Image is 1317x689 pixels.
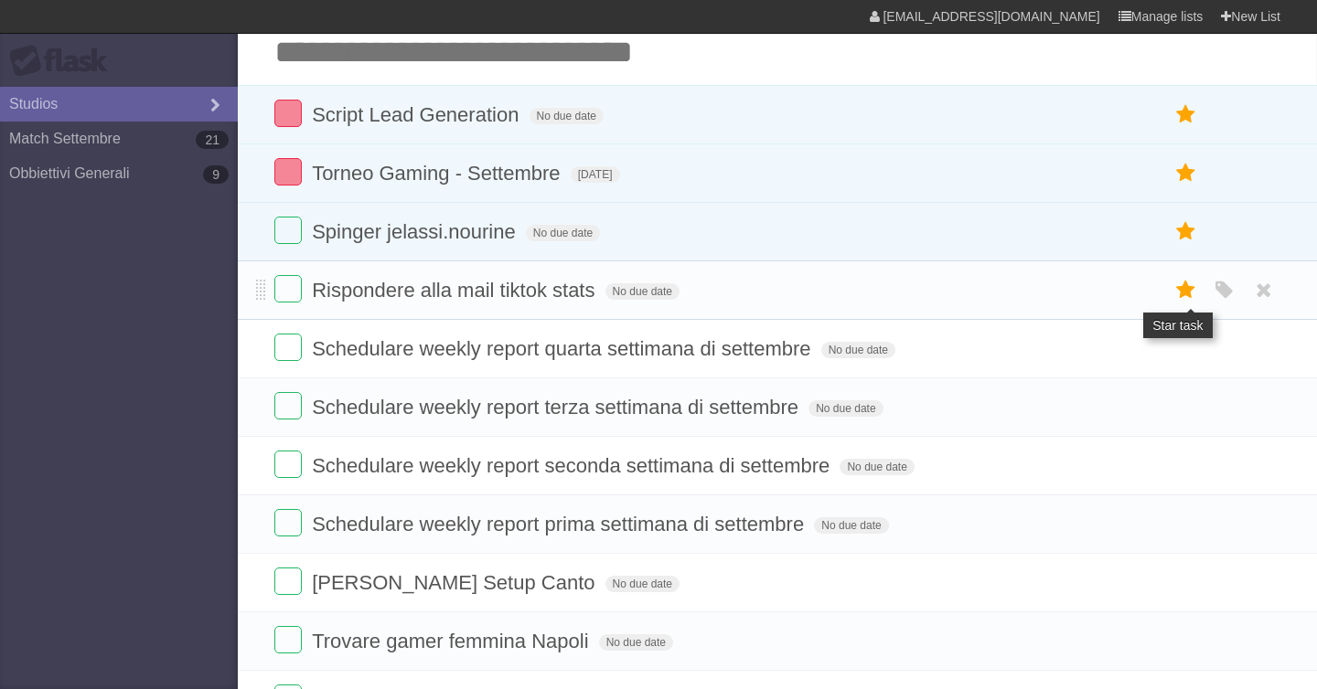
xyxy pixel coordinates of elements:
label: Done [274,217,302,244]
label: Done [274,567,302,595]
label: Done [274,158,302,185]
span: Spinger jelassi.nourine [312,220,520,243]
span: Schedulare weekly report prima settimana di settembre [312,513,808,535]
span: Script Lead Generation [312,103,523,126]
span: No due date [530,108,604,124]
label: Done [274,275,302,302]
span: Rispondere alla mail tiktok stats [312,279,599,302]
label: Star task [1169,275,1204,305]
span: No due date [821,342,895,358]
span: No due date [526,225,600,241]
label: Done [274,509,302,536]
span: No due date [605,283,680,300]
label: Star task [1169,217,1204,247]
label: Done [274,626,302,653]
label: Done [274,450,302,478]
span: No due date [605,576,680,592]
b: 21 [196,131,229,149]
span: No due date [599,634,673,651]
label: Done [274,334,302,361]
span: [PERSON_NAME] Setup Canto [312,571,599,594]
label: Star task [1169,158,1204,188]
span: Torneo Gaming - Settembre [312,162,564,185]
label: Done [274,392,302,419]
span: No due date [840,459,914,475]
span: Schedulare weekly report terza settimana di settembre [312,396,803,419]
label: Done [274,100,302,127]
span: Schedulare weekly report seconda settimana di settembre [312,454,834,477]
span: Trovare gamer femmina Napoli [312,630,593,652]
div: Flask [9,45,119,78]
b: 9 [203,165,229,184]
label: Star task [1169,100,1204,130]
span: No due date [808,400,883,417]
span: No due date [814,517,888,534]
span: Schedulare weekly report quarta settimana di settembre [312,337,815,360]
span: [DATE] [571,166,620,183]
